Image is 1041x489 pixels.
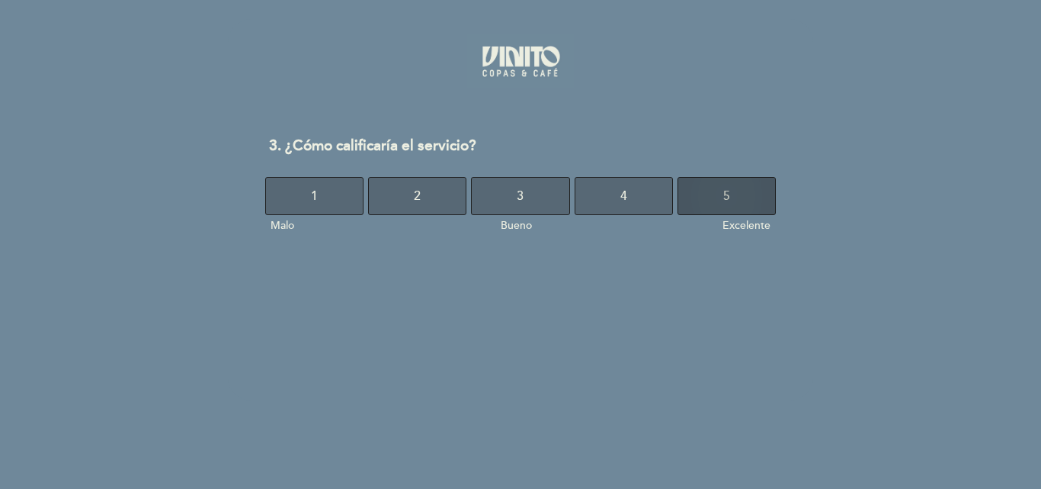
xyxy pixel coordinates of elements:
[575,177,673,215] button: 4
[723,175,730,217] span: 5
[257,127,783,165] div: 3. ¿Cómo calificaría el servicio?
[467,34,574,88] img: header_1746393216.jpeg
[677,177,776,215] button: 5
[265,177,364,215] button: 1
[414,175,421,217] span: 2
[311,175,318,217] span: 1
[501,219,532,232] span: Bueno
[620,175,627,217] span: 4
[471,177,569,215] button: 3
[722,219,770,232] span: Excelente
[271,219,294,232] span: Malo
[368,177,466,215] button: 2
[517,175,524,217] span: 3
